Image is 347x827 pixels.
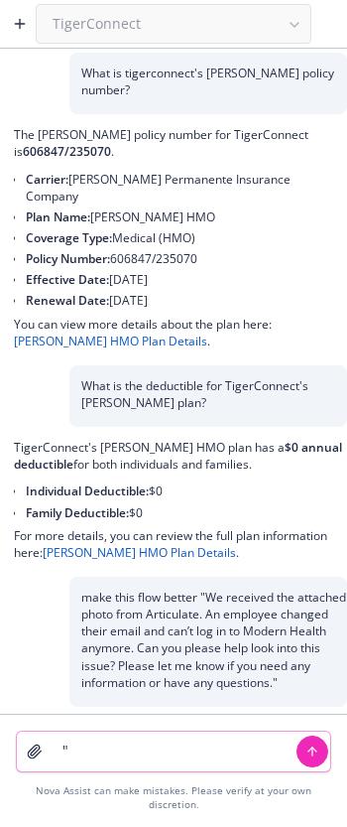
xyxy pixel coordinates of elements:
[26,290,343,311] li: [DATE]
[14,439,343,473] p: TigerConnect's [PERSON_NAME] HMO plan has a for both individuals and families.
[26,502,343,523] li: $0
[26,269,343,290] li: [DATE]
[14,333,207,349] a: [PERSON_NAME] HMO Plan Details
[26,227,343,248] li: Medical (HMO)
[14,316,343,349] p: You can view more details about the plan here: .
[26,482,149,499] span: Individual Deductible:
[26,248,343,269] li: 606847/235070
[26,207,343,227] li: [PERSON_NAME] HMO
[23,143,111,160] span: 606847/235070
[26,169,343,207] li: [PERSON_NAME] Permanente Insurance Company
[43,544,236,561] a: [PERSON_NAME] HMO Plan Details
[81,377,347,411] p: What is the deductible for TigerConnect's [PERSON_NAME] plan?
[26,250,110,267] span: Policy Number:
[16,784,331,811] div: Nova Assist can make mistakes. Please verify at your own discretion.
[14,126,343,160] p: The [PERSON_NAME] policy number for TigerConnect is .
[26,481,343,501] li: $0
[26,271,109,288] span: Effective Date:
[51,732,296,771] textarea: "
[81,65,347,98] p: What is tigerconnect's [PERSON_NAME] policy number?
[26,229,112,246] span: Coverage Type:
[14,439,342,473] span: $0 annual deductible
[26,292,109,309] span: Renewal Date:
[26,208,90,225] span: Plan Name:
[4,8,36,40] button: Create a new chat
[26,504,129,521] span: Family Deductible:
[14,527,343,561] p: For more details, you can review the full plan information here: .
[81,589,347,691] p: make this flow better "We received the attached photo from Articulate. An employee changed their ...
[26,171,68,188] span: Carrier:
